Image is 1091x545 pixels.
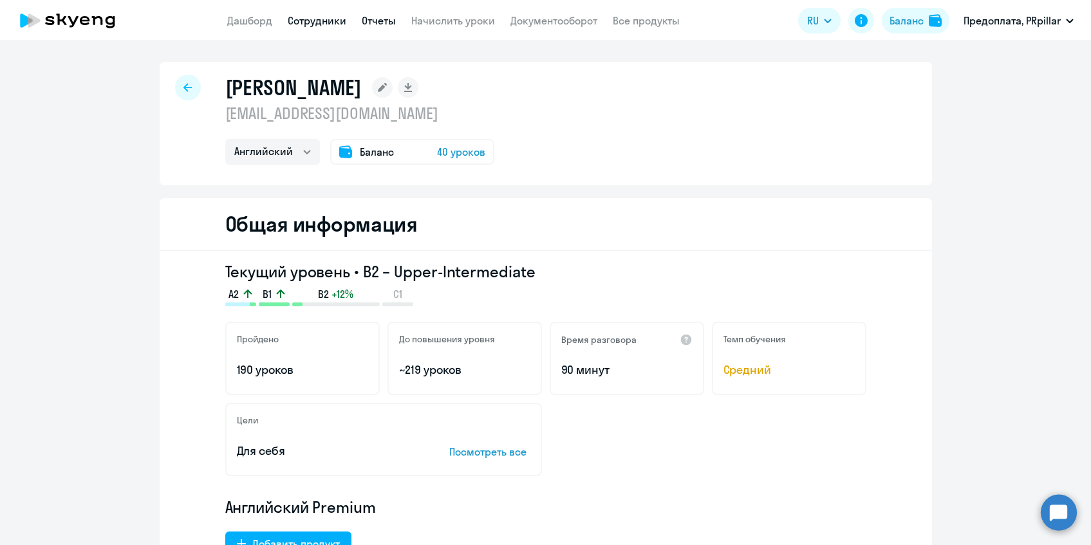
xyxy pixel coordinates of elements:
[288,14,346,27] a: Сотрудники
[613,14,680,27] a: Все продукты
[561,334,637,346] h5: Время разговора
[399,333,495,345] h5: До повышения уровня
[228,287,239,301] span: A2
[263,287,272,301] span: B1
[227,14,272,27] a: Дашборд
[723,362,855,378] span: Средний
[890,13,924,28] div: Баланс
[225,261,866,282] h3: Текущий уровень • B2 – Upper-Intermediate
[362,14,396,27] a: Отчеты
[237,414,258,426] h5: Цели
[318,287,329,301] span: B2
[449,444,530,459] p: Посмотреть все
[957,5,1080,36] button: Предоплата, PRpillar
[393,287,402,301] span: C1
[237,443,409,459] p: Для себя
[237,362,368,378] p: 190 уроков
[882,8,949,33] button: Балансbalance
[225,211,418,237] h2: Общая информация
[411,14,495,27] a: Начислить уроки
[225,497,376,517] span: Английский Premium
[225,75,362,100] h1: [PERSON_NAME]
[561,362,693,378] p: 90 минут
[360,144,394,160] span: Баланс
[510,14,597,27] a: Документооборот
[964,13,1061,28] p: Предоплата, PRpillar
[798,8,841,33] button: RU
[399,362,530,378] p: ~219 уроков
[237,333,279,345] h5: Пройдено
[929,14,942,27] img: balance
[723,333,786,345] h5: Темп обучения
[331,287,353,301] span: +12%
[225,103,494,124] p: [EMAIL_ADDRESS][DOMAIN_NAME]
[437,144,485,160] span: 40 уроков
[807,13,819,28] span: RU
